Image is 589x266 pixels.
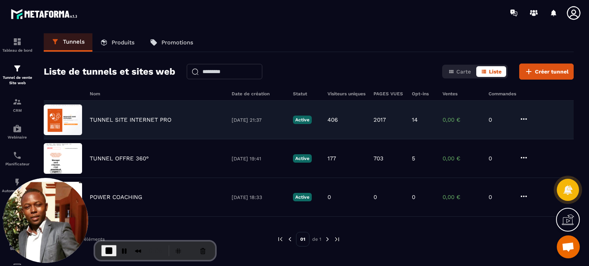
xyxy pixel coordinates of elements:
[2,215,33,220] p: Espace membre
[373,116,386,123] p: 2017
[2,145,33,172] a: schedulerschedulerPlanificateur
[277,236,284,243] img: prev
[373,194,377,201] p: 0
[2,172,33,199] a: automationsautomationsAutomatisations
[13,97,22,106] img: formation
[11,7,80,21] img: logo
[412,116,418,123] p: 14
[324,236,331,243] img: next
[232,91,285,96] h6: Date de création
[13,64,22,73] img: formation
[373,91,404,96] h6: PAGES VUES
[519,64,574,80] button: Créer tunnel
[327,91,366,96] h6: Visiteurs uniques
[232,117,285,123] p: [DATE] 21:37
[44,104,82,135] img: image
[293,91,320,96] h6: Statut
[2,75,33,86] p: Tunnel de vente Site web
[90,194,142,201] p: POWER COACHING
[2,162,33,166] p: Planificateur
[232,156,285,162] p: [DATE] 19:41
[412,194,415,201] p: 0
[327,155,336,162] p: 177
[2,135,33,139] p: Webinaire
[2,108,33,113] p: CRM
[456,69,471,75] span: Carte
[293,154,312,163] p: Active
[373,155,383,162] p: 703
[312,236,321,242] p: de 1
[13,178,22,187] img: automations
[2,48,33,52] p: Tableau de bord
[161,39,193,46] p: Promotions
[489,194,512,201] p: 0
[489,116,512,123] p: 0
[232,194,285,200] p: [DATE] 18:33
[443,194,481,201] p: 0,00 €
[2,91,33,118] a: formationformationCRM
[535,68,569,75] span: Créer tunnel
[90,91,224,96] h6: Nom
[142,33,201,52] a: Promotions
[293,193,312,201] p: Active
[44,143,82,174] img: image
[2,58,33,91] a: formationformationTunnel de vente Site web
[2,118,33,145] a: automationsautomationsWebinaire
[334,236,341,243] img: next
[489,69,502,75] span: Liste
[412,155,415,162] p: 5
[327,116,338,123] p: 406
[557,235,580,258] div: Ouvrir le chat
[296,232,309,246] p: 01
[2,225,33,256] a: social-networksocial-networkRéseaux Sociaux
[112,39,135,46] p: Produits
[63,38,85,45] p: Tunnels
[443,155,481,162] p: 0,00 €
[2,189,33,193] p: Automatisations
[13,151,22,160] img: scheduler
[489,91,516,96] h6: Commandes
[293,116,312,124] p: Active
[13,37,22,46] img: formation
[443,91,481,96] h6: Ventes
[286,236,293,243] img: prev
[444,66,475,77] button: Carte
[327,194,331,201] p: 0
[443,116,481,123] p: 0,00 €
[2,242,33,251] p: Réseaux Sociaux
[90,155,149,162] p: TUNNEL OFFRE 360°
[44,64,175,79] h2: Liste de tunnels et sites web
[2,199,33,225] a: automationsautomationsEspace membre
[476,66,506,77] button: Liste
[2,31,33,58] a: formationformationTableau de bord
[44,33,92,52] a: Tunnels
[412,91,435,96] h6: Opt-ins
[13,124,22,133] img: automations
[92,33,142,52] a: Produits
[489,155,512,162] p: 0
[90,116,171,123] p: TUNNEL SITE INTERNET PRO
